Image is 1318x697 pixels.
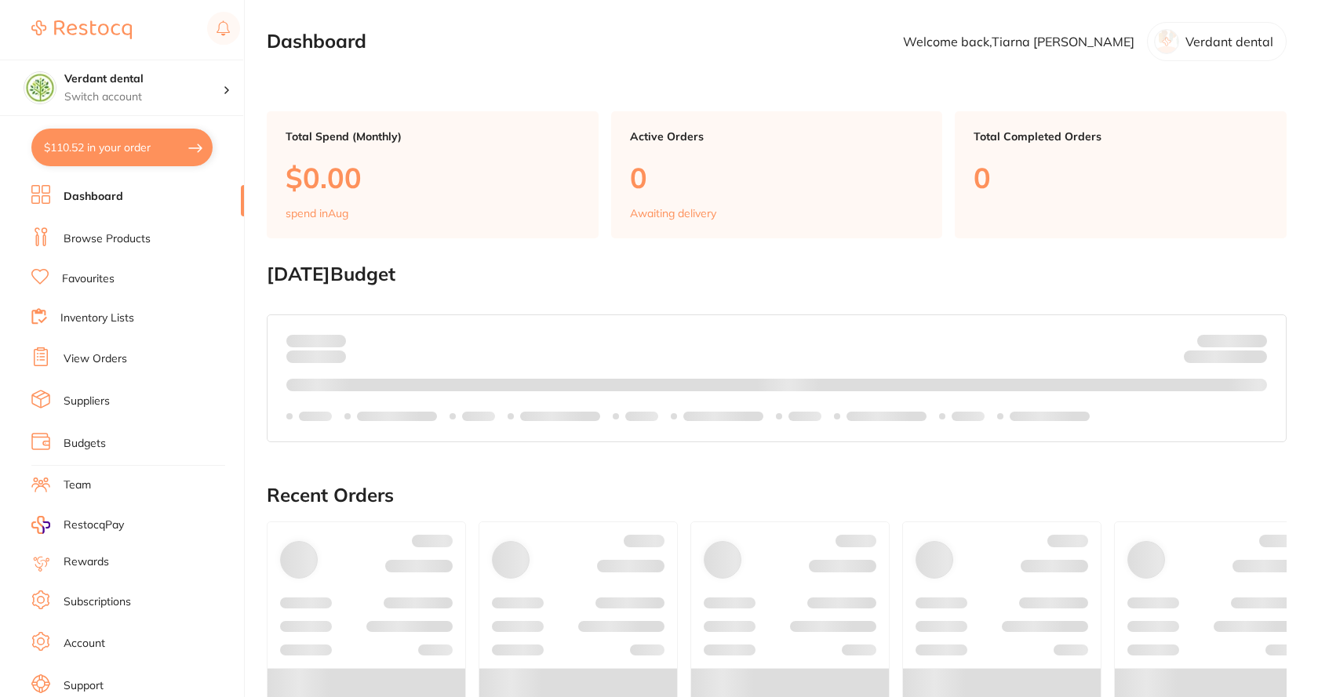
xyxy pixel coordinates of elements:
a: Browse Products [64,231,151,247]
p: Labels [462,410,495,423]
h2: [DATE] Budget [267,263,1287,285]
p: 0 [630,162,924,194]
span: RestocqPay [64,517,124,533]
a: Active Orders0Awaiting delivery [611,111,943,238]
p: Labels extended [847,410,927,423]
p: Active Orders [630,130,924,143]
img: Verdant dental [24,72,56,103]
p: Labels extended [683,410,763,423]
button: $110.52 in your order [31,129,213,166]
a: Support [64,678,104,694]
p: Welcome back, Tiarna [PERSON_NAME] [903,34,1134,49]
a: Account [64,636,105,652]
a: View Orders [64,351,127,367]
a: Rewards [64,554,109,570]
a: Dashboard [64,189,123,205]
p: $0.00 [286,162,580,194]
a: Budgets [64,436,106,452]
a: RestocqPay [31,516,124,534]
p: Total Spend (Monthly) [286,130,580,143]
p: Labels extended [357,410,437,423]
p: month [286,347,346,366]
p: Labels extended [520,410,600,423]
p: Awaiting delivery [630,207,716,220]
strong: $0.00 [319,333,346,347]
h4: Verdant dental [64,71,223,87]
a: Inventory Lists [60,310,134,326]
p: Switch account [64,89,223,105]
h2: Recent Orders [267,485,1287,506]
p: Labels [788,410,821,423]
a: Suppliers [64,394,110,409]
p: Total Completed Orders [974,130,1268,143]
p: Labels [625,410,658,423]
strong: $NaN [1236,333,1267,347]
p: spend in Aug [286,207,348,220]
p: Labels [952,410,985,423]
a: Total Spend (Monthly)$0.00spend inAug [267,111,599,238]
p: Labels extended [1010,410,1090,423]
a: Restocq Logo [31,12,132,48]
p: Spent: [286,334,346,347]
h2: Dashboard [267,31,366,53]
p: Budget: [1197,334,1267,347]
p: 0 [974,162,1268,194]
p: Remaining: [1184,347,1267,366]
img: RestocqPay [31,516,50,534]
a: Total Completed Orders0 [955,111,1287,238]
p: Verdant dental [1185,34,1273,49]
a: Subscriptions [64,594,131,610]
img: Restocq Logo [31,20,132,39]
a: Team [64,477,91,493]
strong: $0.00 [1240,353,1267,367]
a: Favourites [62,271,115,287]
p: Labels [299,410,332,423]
